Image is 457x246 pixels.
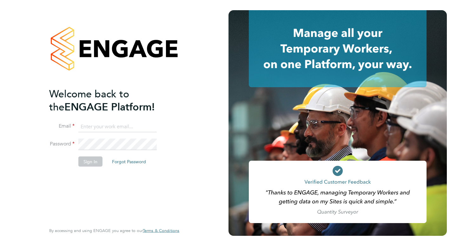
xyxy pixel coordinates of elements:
button: Sign In [78,157,103,167]
span: By accessing and using ENGAGE you agree to our [49,228,179,233]
input: Enter your work email... [78,121,157,132]
h2: ENGAGE Platform! [49,87,173,113]
span: Welcome back to the [49,88,129,113]
a: Terms & Conditions [143,228,179,233]
button: Forgot Password [107,157,151,167]
span: Terms & Conditions [143,228,179,233]
label: Email [49,123,75,130]
label: Password [49,141,75,147]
